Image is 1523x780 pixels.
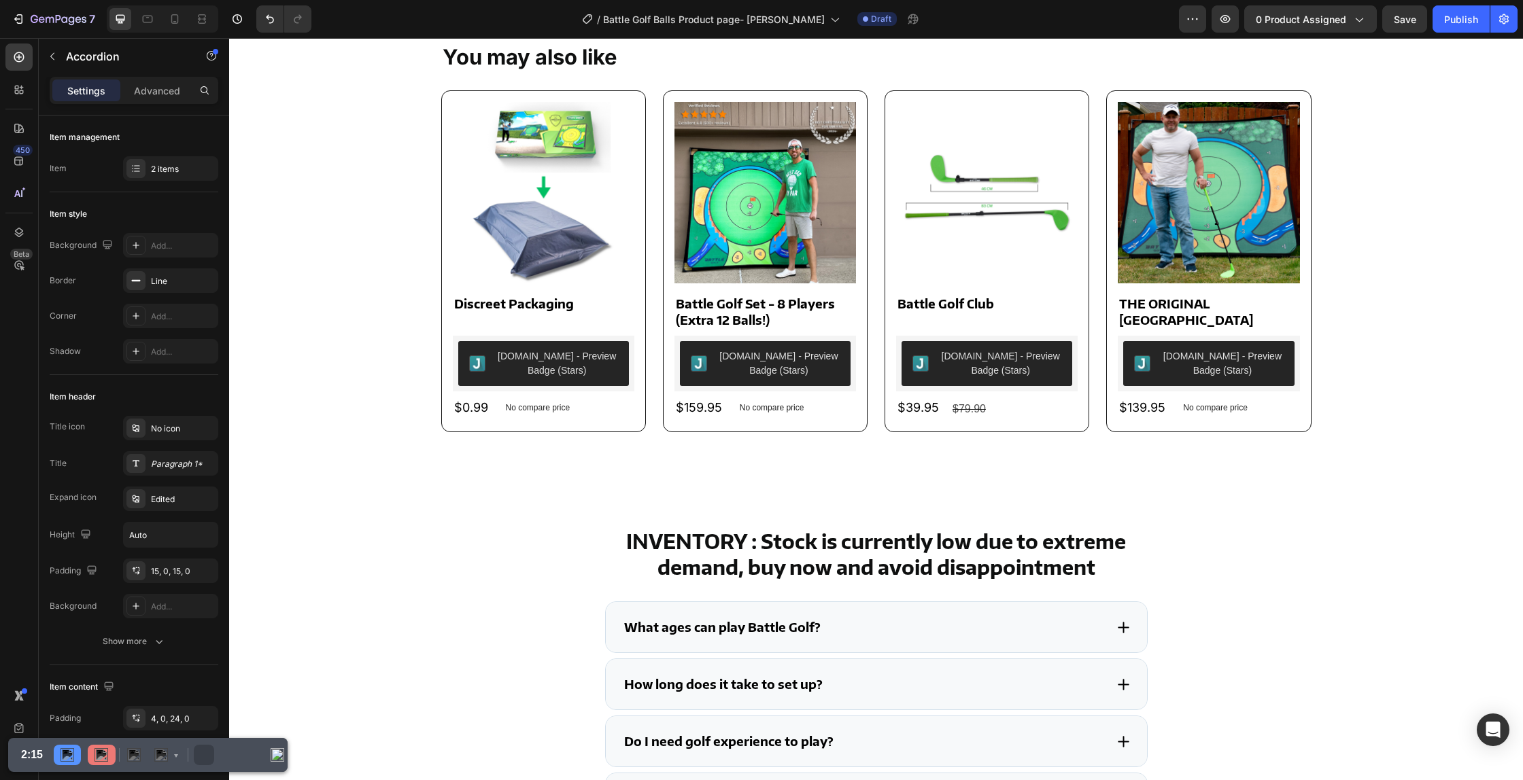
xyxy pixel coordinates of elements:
button: Judge.me - Preview Badge (Stars) [894,303,1065,348]
div: Add... [151,601,215,613]
img: Judgeme.png [683,317,700,334]
div: Item style [50,208,87,220]
div: Title icon [50,421,85,433]
div: Add... [151,346,215,358]
div: No icon [151,423,215,435]
iframe: Design area [229,38,1523,780]
span: / [597,12,600,26]
div: $39.95 [667,360,711,378]
span: Battle Golf Balls Product page- [PERSON_NAME] [603,12,825,26]
div: Add... [151,311,215,323]
div: Shadow [50,345,81,357]
div: $79.90 [722,360,758,383]
div: Item [50,162,67,175]
button: Judge.me - Preview Badge (Stars) [672,303,843,348]
span: Save [1394,14,1416,25]
div: Expand icon [50,491,97,503]
button: Publish [1433,5,1490,33]
button: 7 [5,5,101,33]
div: [DOMAIN_NAME] - Preview Badge (Stars) [489,311,611,340]
p: Do I need golf experience to play? [395,695,604,711]
span: Draft [871,13,891,25]
div: Item content [50,678,117,696]
img: Judgeme.png [240,317,256,334]
h2: Battle Golf Set - 8 Players (Extra 12 Balls!) [445,256,627,291]
a: Battle Golf Club [667,64,849,245]
p: Accordion [66,48,182,65]
div: Background [50,600,97,612]
h2: Battle Golf Club [667,256,849,274]
div: Paragraph 1* [151,458,215,470]
button: Judge.me - Preview Badge (Stars) [229,303,400,348]
p: No compare price [277,366,341,374]
div: Corner [50,310,77,322]
div: [DOMAIN_NAME] - Preview Badge (Stars) [711,311,832,340]
div: Padding [50,562,100,580]
h2: THE ORIGINAL [GEOGRAPHIC_DATA] [889,256,1070,291]
div: Item management [50,131,120,143]
div: [DOMAIN_NAME] - Preview Badge (Stars) [267,311,389,340]
div: Edited [151,493,215,506]
input: Auto [124,522,218,547]
img: Judgeme.png [905,317,921,334]
p: Settings [67,84,105,98]
div: Show more [103,635,166,648]
p: How long does it take to set up? [395,638,594,654]
div: Background [50,236,116,255]
div: $0.99 [224,360,260,378]
div: Line [151,275,215,287]
div: [DOMAIN_NAME] - Preview Badge (Stars) [932,311,1054,340]
button: Save [1382,5,1427,33]
div: 4, 0, 24, 0 [151,713,215,725]
a: THE ORIGINAL BATTLE GOLF ARENA [889,64,1070,245]
p: No compare price [511,366,575,374]
div: 2 items [151,163,215,175]
h2: INVENTORY : Stock is currently low due to extreme demand, buy now and avoid disappointment [375,489,919,543]
div: Beta [10,249,33,260]
div: Border [50,274,76,287]
div: Publish [1444,12,1478,26]
button: Show more [50,629,218,654]
div: Open Intercom Messenger [1477,713,1509,746]
p: Advanced [134,84,180,98]
div: Padding [50,712,81,724]
div: Height [50,526,94,544]
div: $159.95 [445,360,494,378]
div: 450 [13,145,33,156]
div: Add... [151,240,215,252]
button: 0 product assigned [1244,5,1377,33]
a: Battle Golf Set - 8 Players (Extra 12 Balls!) [445,64,627,245]
p: No compare price [954,366,1019,374]
div: Item header [50,391,96,403]
p: 7 [89,11,95,27]
div: 15, 0, 15, 0 [151,565,215,578]
div: Undo/Redo [256,5,311,33]
div: Title [50,457,67,469]
p: What ages can play Battle Golf? [395,581,592,597]
button: Judge.me - Preview Badge (Stars) [451,303,621,348]
div: $139.95 [889,360,938,378]
img: Judgeme.png [462,317,478,334]
span: 0 product assigned [1256,12,1346,26]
